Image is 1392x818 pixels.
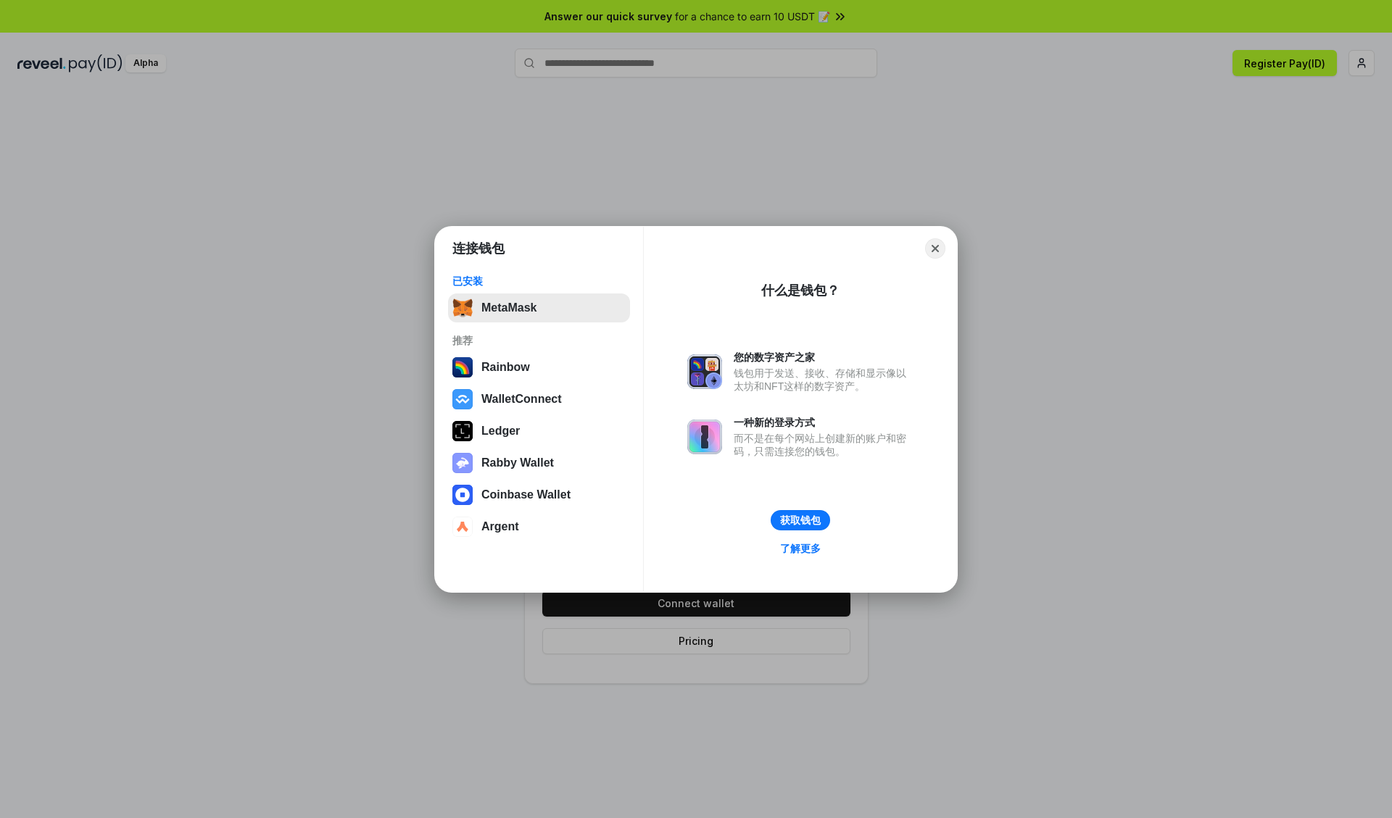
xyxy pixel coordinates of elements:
[452,240,505,257] h1: 连接钱包
[734,367,913,393] div: 钱包用于发送、接收、存储和显示像以太坊和NFT这样的数字资产。
[448,353,630,382] button: Rainbow
[448,512,630,541] button: Argent
[771,539,829,558] a: 了解更多
[734,416,913,429] div: 一种新的登录方式
[481,520,519,533] div: Argent
[452,275,626,288] div: 已安装
[448,293,630,322] button: MetaMask
[771,510,830,530] button: 获取钱包
[452,453,473,473] img: svg+xml,%3Csvg%20xmlns%3D%22http%3A%2F%2Fwww.w3.org%2F2000%2Fsvg%22%20fill%3D%22none%22%20viewBox...
[734,432,913,458] div: 而不是在每个网站上创建新的账户和密码，只需连接您的钱包。
[452,357,473,377] img: svg+xml,%3Csvg%20width%3D%22120%22%20height%3D%22120%22%20viewBox%3D%220%200%20120%20120%22%20fil...
[734,351,913,364] div: 您的数字资产之家
[687,354,722,389] img: svg+xml,%3Csvg%20xmlns%3D%22http%3A%2F%2Fwww.w3.org%2F2000%2Fsvg%22%20fill%3D%22none%22%20viewBox...
[481,488,571,501] div: Coinbase Wallet
[925,238,945,259] button: Close
[780,542,821,555] div: 了解更多
[761,282,840,299] div: 什么是钱包？
[452,298,473,318] img: svg+xml,%3Csvg%20fill%3D%22none%22%20height%3D%2233%22%20viewBox%3D%220%200%2035%2033%22%20width%...
[481,456,554,469] div: Rabby Wallet
[687,420,722,454] img: svg+xml,%3Csvg%20xmlns%3D%22http%3A%2F%2Fwww.w3.org%2F2000%2Fsvg%22%20fill%3D%22none%22%20viewBox...
[481,301,536,314] div: MetaMask
[481,361,530,374] div: Rainbow
[780,514,821,527] div: 获取钱包
[452,517,473,537] img: svg+xml,%3Csvg%20width%3D%2228%22%20height%3D%2228%22%20viewBox%3D%220%200%2028%2028%22%20fill%3D...
[452,421,473,441] img: svg+xml,%3Csvg%20xmlns%3D%22http%3A%2F%2Fwww.w3.org%2F2000%2Fsvg%22%20width%3D%2228%22%20height%3...
[452,485,473,505] img: svg+xml,%3Csvg%20width%3D%2228%22%20height%3D%2228%22%20viewBox%3D%220%200%2028%2028%22%20fill%3D...
[448,448,630,477] button: Rabby Wallet
[452,334,626,347] div: 推荐
[448,480,630,509] button: Coinbase Wallet
[481,393,562,406] div: WalletConnect
[448,385,630,414] button: WalletConnect
[481,425,520,438] div: Ledger
[452,389,473,409] img: svg+xml,%3Csvg%20width%3D%2228%22%20height%3D%2228%22%20viewBox%3D%220%200%2028%2028%22%20fill%3D...
[448,417,630,446] button: Ledger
